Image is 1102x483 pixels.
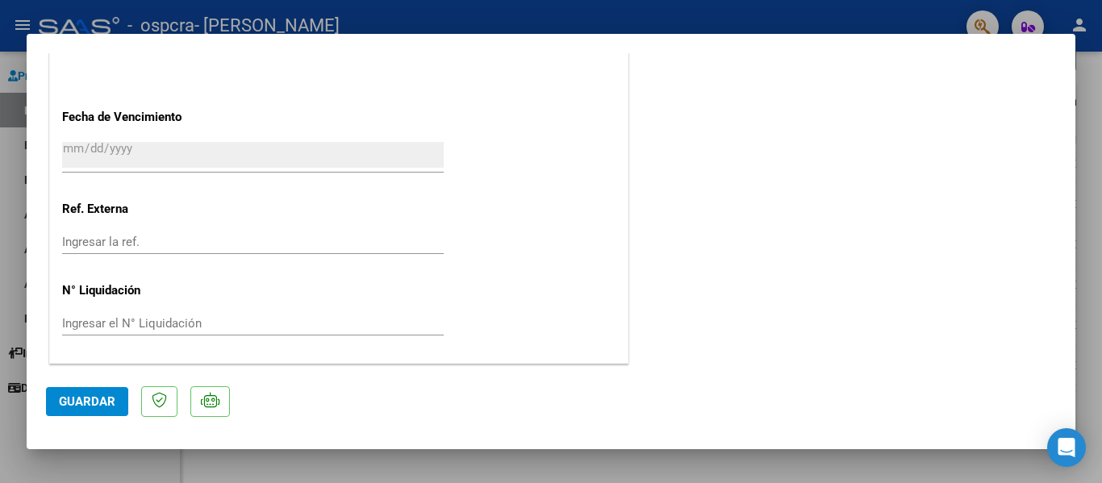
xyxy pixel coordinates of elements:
[62,108,228,127] p: Fecha de Vencimiento
[1047,428,1086,467] div: Open Intercom Messenger
[62,281,228,300] p: N° Liquidación
[59,394,115,409] span: Guardar
[46,387,128,416] button: Guardar
[62,200,228,219] p: Ref. Externa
